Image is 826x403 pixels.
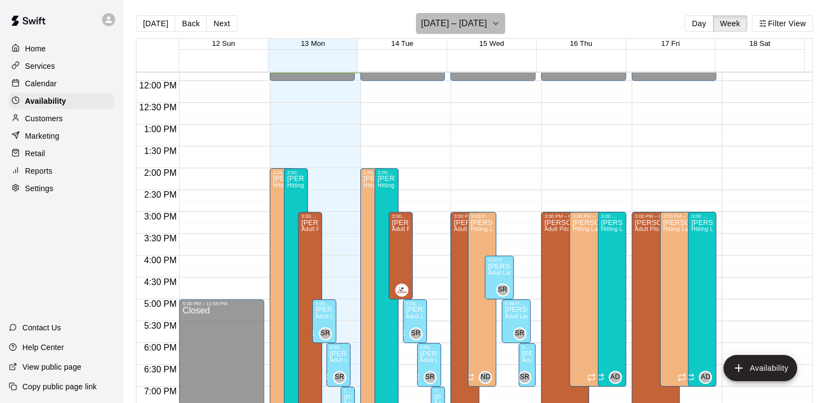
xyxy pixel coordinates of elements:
[316,301,333,306] div: 5:00 PM – 6:00 PM
[335,372,344,383] span: SR
[522,345,532,350] div: 6:00 PM – 7:00 PM
[301,214,319,219] div: 3:00 PM – 8:00 PM
[141,321,180,330] span: 5:30 PM
[25,61,55,72] p: Services
[749,39,770,48] button: 18 Sat
[9,40,114,57] div: Home
[25,131,60,141] p: Marketing
[141,365,180,374] span: 6:30 PM
[391,39,413,48] button: 14 Tue
[601,214,623,219] div: 3:00 PM – 7:00 PM
[686,373,694,382] span: Recurring availability
[326,343,350,387] div: 6:00 PM – 7:00 PM: Available
[421,16,487,31] h6: [DATE] – [DATE]
[141,299,180,309] span: 5:00 PM
[685,15,713,32] button: Day
[378,182,414,188] span: Hitting Lane 6
[287,182,323,188] span: Hitting Lane 6
[502,299,531,343] div: 5:00 PM – 6:00 PM: Available
[319,327,332,340] div: Sam Ryan
[688,212,716,387] div: 3:00 PM – 7:00 PM: Available
[723,355,797,381] button: add
[661,39,680,48] button: 17 Fri
[522,357,555,363] span: Adult Lane 3
[569,212,617,387] div: 3:00 PM – 7:00 PM: Available
[416,13,505,34] button: [DATE] – [DATE]
[25,78,57,89] p: Calendar
[544,226,585,232] span: Adult Pitching 2
[9,58,114,74] a: Services
[25,43,46,54] p: Home
[573,214,614,219] div: 3:00 PM – 7:00 PM
[9,93,114,109] a: Availability
[22,361,81,372] p: View public page
[425,372,435,383] span: SR
[316,313,348,319] span: Adult Lane 3
[9,180,114,197] a: Settings
[479,371,492,384] div: Nick Dionisio
[635,226,676,232] span: Adult Pitching 2
[9,110,114,127] div: Customers
[378,170,395,175] div: 2:00 PM – 8:00 PM
[175,15,207,32] button: Back
[420,345,438,350] div: 6:00 PM – 7:00 PM
[420,357,453,363] span: Adult Lane 3
[395,283,408,297] div: Enrique De Los Rios
[287,170,305,175] div: 2:00 PM – 8:00 PM
[663,226,699,232] span: Hitting Lane 5
[141,256,180,265] span: 4:00 PM
[609,371,622,384] div: Anthony Dionisio
[434,388,442,394] div: 7:00 PM – 8:00 PM
[136,103,179,112] span: 12:30 PM
[520,372,529,383] span: SR
[513,327,526,340] div: Sam Ryan
[25,96,66,106] p: Availability
[320,328,330,339] span: SR
[479,39,504,48] span: 15 Wed
[466,373,474,382] span: Recurring availability
[635,214,676,219] div: 3:00 PM – 8:00 PM
[301,39,325,48] button: 13 Mon
[471,226,507,232] span: Hitting Lane 5
[212,39,235,48] button: 12 Sun
[454,226,495,232] span: Adult Pitching 2
[364,182,400,188] span: Hitting Lane 5
[333,371,346,384] div: Sam Ryan
[544,214,586,219] div: 3:00 PM – 8:00 PM
[182,301,261,306] div: 5:00 PM – 11:59 PM
[206,15,237,32] button: Next
[141,146,180,156] span: 1:30 PM
[406,313,439,319] span: Adult Lane 3
[417,343,441,387] div: 6:00 PM – 7:00 PM: Available
[141,277,180,287] span: 4:30 PM
[9,163,114,179] a: Reports
[660,212,708,387] div: 3:00 PM – 7:00 PM: Available
[273,170,290,175] div: 2:00 PM – 8:00 PM
[141,387,180,396] span: 7:00 PM
[454,214,476,219] div: 3:00 PM – 8:00 PM
[25,165,52,176] p: Reports
[485,256,514,299] div: 4:00 PM – 5:00 PM: Available
[573,226,609,232] span: Hitting Lane 5
[496,283,509,297] div: Sam Ryan
[468,212,497,387] div: 3:00 PM – 7:00 PM: Available
[480,372,490,383] span: ND
[699,371,712,384] div: Anthony Dionisio
[505,301,527,306] div: 5:00 PM – 6:00 PM
[498,285,507,295] span: SR
[141,190,180,199] span: 2:30 PM
[9,75,114,92] a: Calendar
[330,357,363,363] span: Adult Lane 3
[141,234,180,243] span: 3:30 PM
[409,327,423,340] div: Sam Ryan
[596,373,604,382] span: Recurring availability
[344,388,352,394] div: 7:00 PM – 8:00 PM
[488,270,521,276] span: Adult Lane 3
[406,301,424,306] div: 5:00 PM – 6:00 PM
